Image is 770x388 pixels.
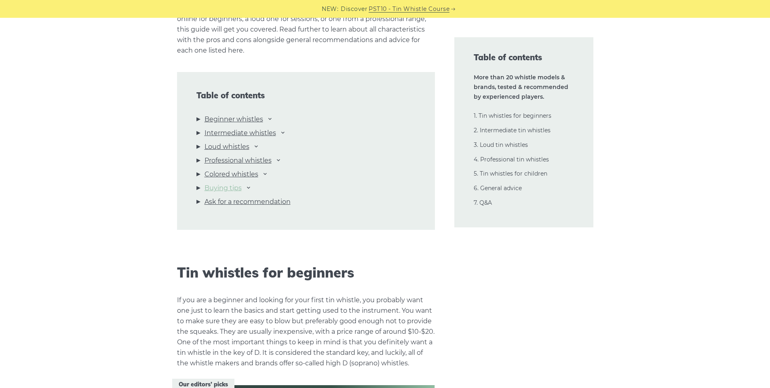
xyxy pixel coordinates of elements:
[474,52,574,63] span: Table of contents
[177,295,435,369] p: If you are a beginner and looking for your first tin whistle, you probably want one just to learn...
[205,183,242,193] a: Buying tips
[474,74,568,100] strong: More than 20 whistle models & brands, tested & recommended by experienced players.
[177,265,435,281] h2: Tin whistles for beginners
[205,128,276,138] a: Intermediate whistles
[474,112,551,119] a: 1. Tin whistles for beginners
[322,4,338,14] span: NEW:
[205,142,249,152] a: Loud whistles
[205,197,291,207] a: Ask for a recommendation
[205,155,272,166] a: Professional whistles
[474,184,522,192] a: 6. General advice
[474,199,492,206] a: 7. Q&A
[369,4,449,14] a: PST10 - Tin Whistle Course
[205,114,263,125] a: Beginner whistles
[474,127,551,134] a: 2. Intermediate tin whistles
[205,169,258,180] a: Colored whistles
[196,91,416,100] span: Table of contents
[474,156,549,163] a: 4. Professional tin whistles
[341,4,367,14] span: Discover
[474,141,528,148] a: 3. Loud tin whistles
[177,3,435,56] p: Whether you are just getting started and looking for the best tin whistle to buy online for begin...
[474,170,547,177] a: 5. Tin whistles for children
